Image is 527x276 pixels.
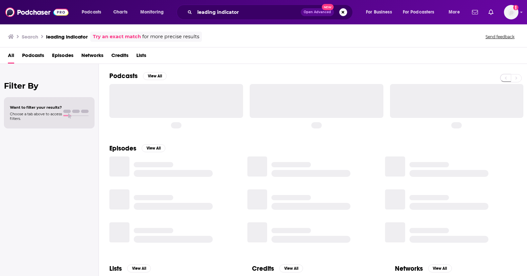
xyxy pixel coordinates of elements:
img: User Profile [504,5,518,19]
a: Networks [81,50,103,64]
span: Monitoring [140,8,164,17]
a: Credits [111,50,128,64]
a: ListsView All [109,264,151,273]
a: Show notifications dropdown [469,7,481,18]
img: Podchaser - Follow, Share and Rate Podcasts [5,6,69,18]
a: NetworksView All [395,264,452,273]
button: open menu [136,7,172,17]
a: EpisodesView All [109,144,165,152]
button: Open AdvancedNew [301,8,334,16]
button: open menu [444,7,468,17]
span: For Business [366,8,392,17]
h2: Lists [109,264,122,273]
span: Podcasts [82,8,101,17]
span: New [322,4,334,10]
button: View All [127,264,151,272]
button: open menu [361,7,400,17]
a: Lists [136,50,146,64]
span: Charts [113,8,127,17]
a: All [8,50,14,64]
input: Search podcasts, credits, & more... [195,7,301,17]
button: View All [143,72,167,80]
h3: Search [22,34,38,40]
div: Search podcasts, credits, & more... [183,5,359,20]
button: Send feedback [484,34,516,40]
svg: Add a profile image [513,5,518,10]
span: for more precise results [142,33,199,41]
button: View All [142,144,165,152]
button: open menu [399,7,444,17]
button: View All [279,264,303,272]
h2: Filter By [4,81,95,91]
button: View All [428,264,452,272]
a: Podcasts [22,50,44,64]
span: Open Advanced [304,11,331,14]
span: Logged in as jacruz [504,5,518,19]
h2: Episodes [109,144,136,152]
a: Show notifications dropdown [486,7,496,18]
button: open menu [77,7,110,17]
h3: leading indicator [46,34,88,40]
a: PodcastsView All [109,72,167,80]
span: More [449,8,460,17]
span: Choose a tab above to access filters. [10,112,62,121]
h2: Podcasts [109,72,138,80]
span: Want to filter your results? [10,105,62,110]
a: CreditsView All [252,264,303,273]
button: Show profile menu [504,5,518,19]
a: Try an exact match [93,33,141,41]
h2: Credits [252,264,274,273]
h2: Networks [395,264,423,273]
span: For Podcasters [403,8,434,17]
a: Charts [109,7,131,17]
a: Episodes [52,50,73,64]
